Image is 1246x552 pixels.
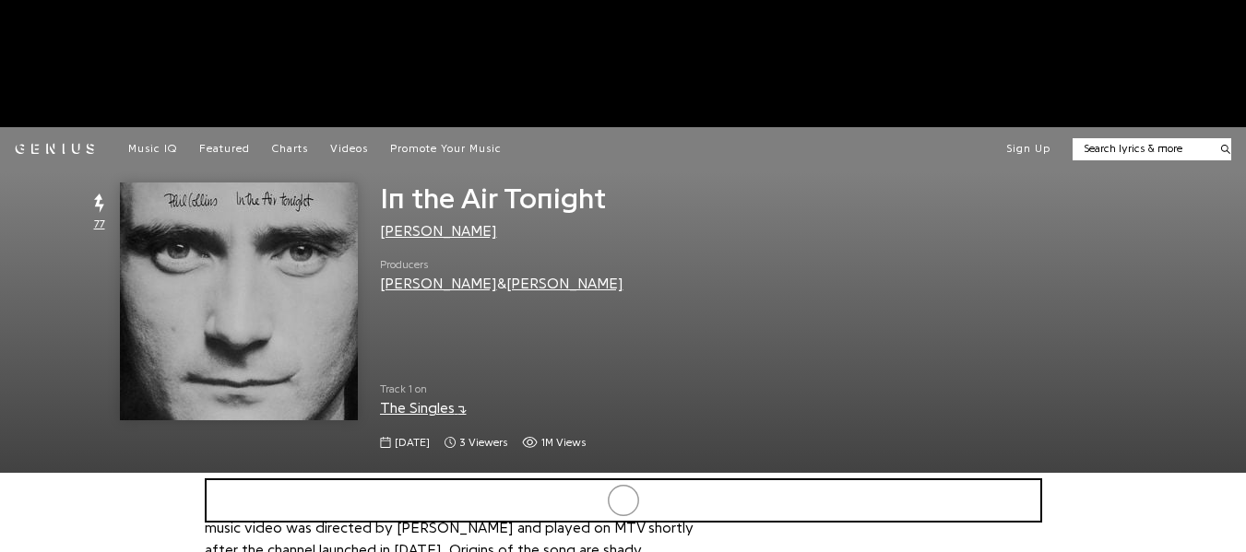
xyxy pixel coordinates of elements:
a: Charts [272,142,308,157]
a: Videos [330,142,368,157]
span: 3 viewers [459,435,507,451]
a: [PERSON_NAME] [380,276,497,291]
span: Track 1 on [380,382,736,397]
a: Promote Your Music [390,142,502,157]
span: Producers [380,257,623,273]
span: 1,044,017 views [522,435,586,451]
a: [PERSON_NAME] [506,276,623,291]
span: Charts [272,143,308,154]
span: Promote Your Music [390,143,502,154]
span: 77 [94,217,105,232]
span: 3 viewers [445,435,507,451]
span: Music IQ [128,143,177,154]
span: In the Air Tonight [380,184,606,214]
img: Cover art for In the Air Tonight by Phil Collins [120,182,358,420]
button: Sign Up [1006,142,1050,157]
span: 1M views [541,435,586,451]
a: [PERSON_NAME] [380,224,497,239]
a: Music IQ [128,142,177,157]
span: Featured [199,143,250,154]
a: The Singles [380,401,467,416]
span: Videos [330,143,368,154]
a: Featured [199,142,250,157]
iframe: Primis Frame [765,196,766,197]
div: & [380,274,623,295]
input: Search lyrics & more [1073,141,1210,157]
span: [DATE] [395,435,430,451]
